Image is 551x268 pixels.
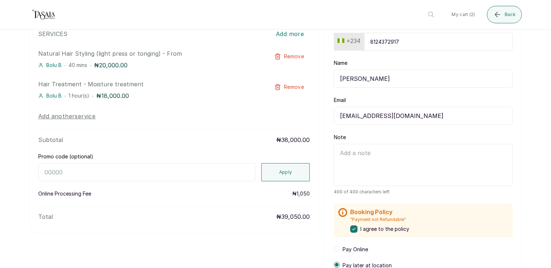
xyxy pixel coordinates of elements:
div: · · [38,61,255,70]
label: Email [334,96,346,104]
input: 00000 [38,163,255,181]
button: +234 [335,35,363,47]
span: I agree to the policy [360,225,409,233]
p: ₦20,000.00 [94,61,128,70]
span: Bolu B [46,62,62,69]
h2: Booking Policy [350,208,409,217]
div: · · [38,91,255,100]
p: ₦39,050.00 [276,212,310,221]
input: Jane Okon [334,70,513,88]
span: Remove [284,53,304,60]
p: Total [38,212,53,221]
p: ₦ [292,190,310,197]
label: Name [334,59,347,67]
input: 9151930463 [364,33,513,51]
span: Pay Online [343,246,368,253]
button: Apply [261,163,310,181]
p: "Payment not Refundable" [350,217,409,222]
p: Subtotal [38,135,63,144]
input: email@acme.com [334,107,513,125]
p: ₦18,000.00 [96,91,129,100]
span: Remove [284,83,304,91]
p: ₦38,000.00 [276,135,310,144]
button: Add anotherservice [38,112,95,121]
label: Promo code (optional) [38,153,93,160]
p: Online Processing Fee [38,190,91,197]
span: 1,050 [297,190,310,197]
p: SERVICES [38,29,67,38]
span: 1 hour(s) [69,92,89,99]
span: 400 of 400 characters left [334,189,513,195]
button: Back [487,6,522,23]
img: business logo [29,7,58,22]
button: My cart (2) [446,6,481,23]
button: Remove [269,49,310,64]
p: Natural Hair Styling (light press or tonging) - From [38,49,255,58]
label: Note [334,134,346,141]
button: Remove [269,80,310,94]
span: 40 mins [69,62,87,68]
span: Bolu B [46,92,62,99]
p: Hair Treatment - Moisture treatment [38,80,255,88]
span: Back [505,12,516,17]
button: Add more [270,26,310,42]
